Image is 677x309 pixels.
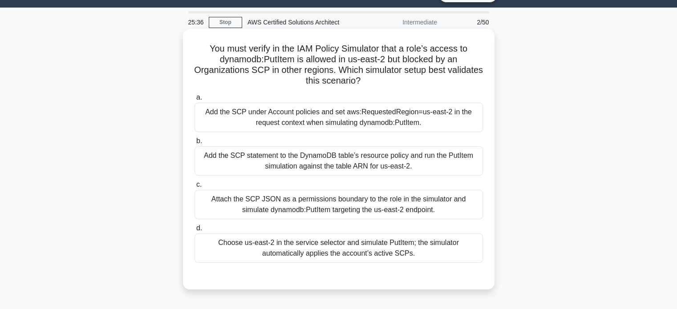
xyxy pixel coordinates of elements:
h5: You must verify in the IAM Policy Simulator that a role’s access to dynamodb:PutItem is allowed i... [194,43,484,87]
div: Add the SCP statement to the DynamoDB table’s resource policy and run the PutItem simulation agai... [195,146,483,176]
div: Add the SCP under Account policies and set aws:RequestedRegion=us-east-2 in the request context w... [195,103,483,132]
div: 25:36 [183,13,209,31]
div: Attach the SCP JSON as a permissions boundary to the role in the simulator and simulate dynamodb:... [195,190,483,219]
span: b. [196,137,202,144]
span: c. [196,181,202,188]
div: Intermediate [365,13,442,31]
div: 2/50 [442,13,495,31]
span: d. [196,224,202,232]
div: AWS Certified Solutions Architect [242,13,365,31]
a: Stop [209,17,242,28]
div: Choose us-east-2 in the service selector and simulate PutItem; the simulator automatically applie... [195,233,483,263]
span: a. [196,93,202,101]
